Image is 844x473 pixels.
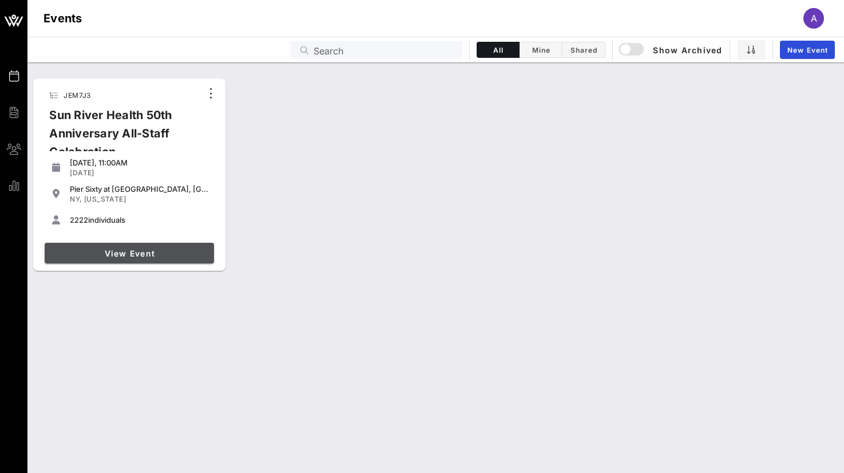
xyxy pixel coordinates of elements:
span: [US_STATE] [84,195,126,203]
span: Show Archived [620,43,722,57]
span: 2222 [70,215,88,224]
button: Shared [562,42,605,58]
button: Mine [520,42,562,58]
h1: Events [43,9,82,27]
span: JEM7J3 [64,91,90,100]
div: A [803,8,824,29]
span: A [811,13,817,24]
span: All [484,46,512,54]
a: View Event [45,243,214,263]
span: New Event [787,46,828,54]
div: Pier Sixty at [GEOGRAPHIC_DATA], [GEOGRAPHIC_DATA] in [GEOGRAPHIC_DATA] [70,184,209,194]
div: [DATE] [70,168,209,178]
span: Shared [569,46,598,54]
a: New Event [780,41,835,59]
button: All [477,42,520,58]
span: View Event [49,249,209,258]
span: NY, [70,195,82,203]
div: individuals [70,215,209,224]
div: Sun River Health 50th Anniversary All-Staff Celebration [40,106,201,170]
span: Mine [526,46,555,54]
div: [DATE], 11:00AM [70,158,209,167]
button: Show Archived [620,40,723,60]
